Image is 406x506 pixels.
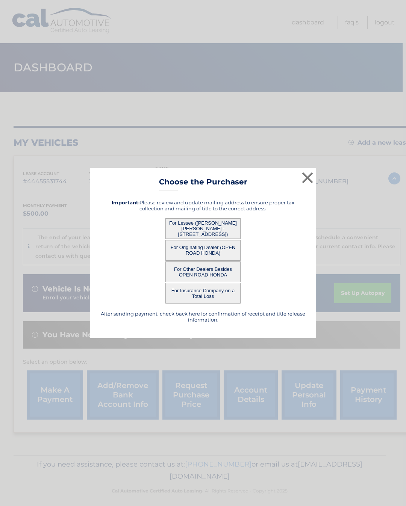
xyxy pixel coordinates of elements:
[112,199,139,205] strong: Important:
[300,170,315,185] button: ×
[165,261,241,282] button: For Other Dealers Besides OPEN ROAD HONDA
[165,283,241,304] button: For Insurance Company on a Total Loss
[100,311,306,323] h5: After sending payment, check back here for confirmation of receipt and title release information.
[100,199,306,211] h5: Please review and update mailing address to ensure proper tax collection and mailing of title to ...
[159,177,247,190] h3: Choose the Purchaser
[165,218,241,239] button: For Lessee ([PERSON_NAME] [PERSON_NAME] - [STREET_ADDRESS])
[165,240,241,261] button: For Originating Dealer (OPEN ROAD HONDA)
